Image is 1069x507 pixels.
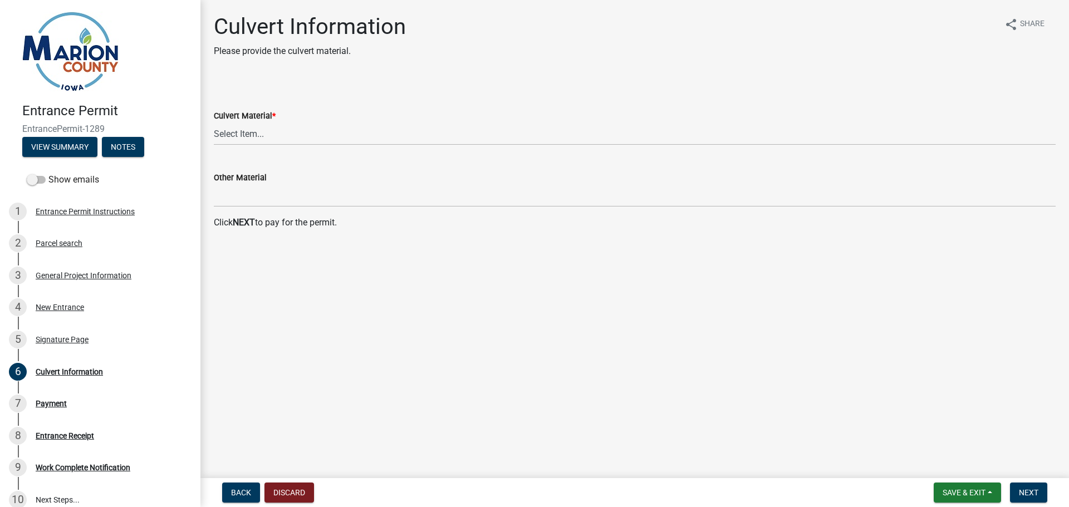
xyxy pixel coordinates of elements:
button: Save & Exit [934,483,1001,503]
div: 4 [9,298,27,316]
button: Discard [264,483,314,503]
button: shareShare [996,13,1053,35]
wm-modal-confirm: Summary [22,143,97,152]
label: Show emails [27,173,99,186]
button: Back [222,483,260,503]
div: 6 [9,363,27,381]
div: 9 [9,459,27,476]
div: 7 [9,395,27,412]
div: Signature Page [36,336,89,343]
div: 5 [9,331,27,348]
div: Entrance Permit Instructions [36,208,135,215]
img: Marion County, Iowa [22,12,119,91]
p: Please provide the culvert material. [214,45,406,58]
button: Next [1010,483,1047,503]
span: Save & Exit [943,488,985,497]
div: 1 [9,203,27,220]
h1: Culvert Information [214,13,406,40]
button: Notes [102,137,144,157]
div: Culvert Information [36,368,103,376]
span: Next [1019,488,1038,497]
div: General Project Information [36,272,131,279]
p: Click to pay for the permit. [214,216,1056,229]
div: 8 [9,427,27,445]
div: Entrance Receipt [36,432,94,440]
div: New Entrance [36,303,84,311]
h4: Entrance Permit [22,103,192,119]
span: Share [1020,18,1045,31]
span: EntrancePermit-1289 [22,124,178,134]
div: 2 [9,234,27,252]
div: Work Complete Notification [36,464,130,471]
div: Parcel search [36,239,82,247]
span: Back [231,488,251,497]
wm-modal-confirm: Notes [102,143,144,152]
strong: NEXT [233,217,255,228]
i: share [1004,18,1018,31]
div: Payment [36,400,67,407]
label: Other Material [214,174,267,182]
button: View Summary [22,137,97,157]
div: 3 [9,267,27,284]
label: Culvert Material [214,112,276,120]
